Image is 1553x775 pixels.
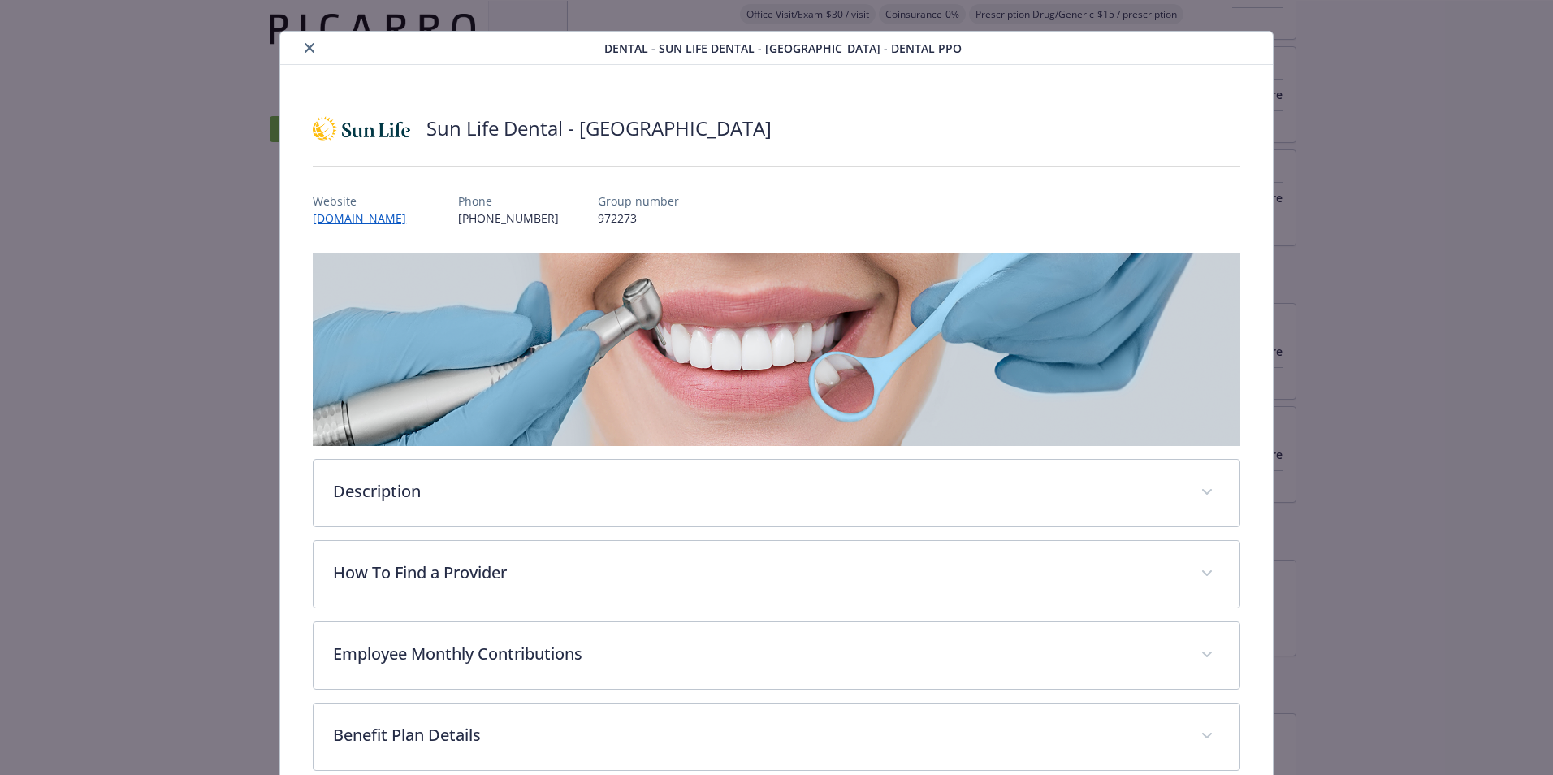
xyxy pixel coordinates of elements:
p: [PHONE_NUMBER] [458,210,559,227]
div: Employee Monthly Contributions [314,622,1239,689]
a: [DOMAIN_NAME] [313,210,419,226]
p: Phone [458,193,559,210]
p: Website [313,193,419,210]
p: Group number [598,193,679,210]
span: Dental - Sun Life Dental - [GEOGRAPHIC_DATA] - Dental PPO [604,40,962,57]
h2: Sun Life Dental - [GEOGRAPHIC_DATA] [426,115,772,142]
p: 972273 [598,210,679,227]
p: Employee Monthly Contributions [333,642,1181,666]
p: Description [333,479,1181,504]
div: Benefit Plan Details [314,704,1239,770]
p: Benefit Plan Details [333,723,1181,747]
div: Description [314,460,1239,526]
div: How To Find a Provider [314,541,1239,608]
img: Sun Life Financial [313,104,410,153]
button: close [300,38,319,58]
p: How To Find a Provider [333,561,1181,585]
img: banner [313,253,1240,446]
